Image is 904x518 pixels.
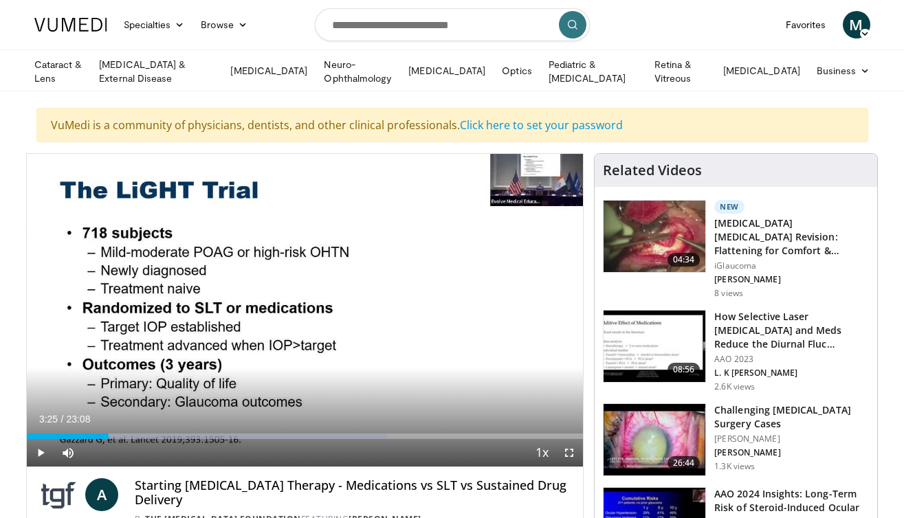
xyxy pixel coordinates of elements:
span: 26:44 [668,456,701,470]
span: 08:56 [668,363,701,376]
button: Play [27,439,54,466]
span: 3:25 [39,414,58,425]
img: 420b1191-3861-4d27-8af4-0e92e58098e4.150x105_q85_crop-smart_upscale.jpg [604,311,705,382]
button: Mute [54,439,82,466]
p: [PERSON_NAME] [714,433,869,444]
span: 04:34 [668,253,701,267]
a: M [843,11,870,38]
a: [MEDICAL_DATA] [400,57,494,85]
span: 23:08 [66,414,90,425]
a: Specialties [115,11,193,38]
div: Progress Bar [27,433,584,439]
button: Fullscreen [555,439,583,466]
h3: [MEDICAL_DATA] [MEDICAL_DATA] Revision: Flattening for Comfort & Success [714,216,869,258]
p: 8 views [714,288,743,299]
video-js: Video Player [27,154,584,467]
p: L. K [PERSON_NAME] [714,368,869,379]
p: [PERSON_NAME] [714,274,869,285]
p: 1.3K views [714,461,755,472]
a: 26:44 Challenging [MEDICAL_DATA] Surgery Cases [PERSON_NAME] [PERSON_NAME] 1.3K views [603,403,869,476]
img: The Glaucoma Foundation [38,478,80,511]
p: New [714,200,745,214]
a: Cataract & Lens [26,58,91,85]
p: 2.6K views [714,381,755,392]
a: 04:34 New [MEDICAL_DATA] [MEDICAL_DATA] Revision: Flattening for Comfort & Success iGlaucoma [PER... [603,200,869,299]
input: Search topics, interventions [315,8,590,41]
div: VuMedi is a community of physicians, dentists, and other clinical professionals. [36,108,868,142]
a: 08:56 How Selective Laser [MEDICAL_DATA] and Meds Reduce the Diurnal Fluc… AAO 2023 L. K [PERSON_... [603,310,869,392]
h3: How Selective Laser [MEDICAL_DATA] and Meds Reduce the Diurnal Fluc… [714,310,869,351]
a: Click here to set your password [460,117,623,133]
a: Retina & Vitreous [646,58,715,85]
a: Optics [494,57,540,85]
button: Playback Rate [528,439,555,466]
img: 05a6f048-9eed-46a7-93e1-844e43fc910c.150x105_q85_crop-smart_upscale.jpg [604,404,705,475]
a: [MEDICAL_DATA] [715,57,808,85]
h4: Starting [MEDICAL_DATA] Therapy - Medications vs SLT vs Sustained Drug Delivery [135,478,572,508]
p: [PERSON_NAME] [714,447,869,458]
a: A [85,478,118,511]
h3: Challenging [MEDICAL_DATA] Surgery Cases [714,403,869,431]
span: / [61,414,64,425]
h4: Related Videos [603,162,702,179]
a: [MEDICAL_DATA] & External Disease [91,58,222,85]
a: Favorites [778,11,835,38]
p: AAO 2023 [714,354,869,365]
a: Neuro-Ophthalmology [316,58,400,85]
a: Pediatric & [MEDICAL_DATA] [540,58,646,85]
img: VuMedi Logo [34,18,107,32]
p: iGlaucoma [714,260,869,271]
a: Browse [192,11,256,38]
a: Business [808,57,879,85]
img: 3bd61a99-1ae1-4a9d-a6af-907ad073e0d9.150x105_q85_crop-smart_upscale.jpg [604,201,705,272]
a: [MEDICAL_DATA] [222,57,316,85]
